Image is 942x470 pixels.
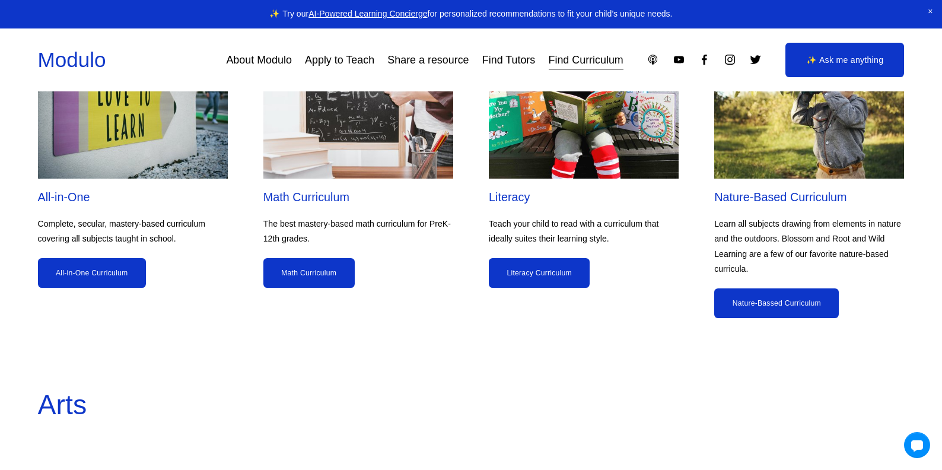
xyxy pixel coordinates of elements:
[714,288,839,319] a: Nature-Bassed Curriculum
[698,53,711,66] a: Facebook
[263,190,453,205] h2: Math Curriculum
[785,43,904,77] a: ✨ Ask me anything
[305,49,374,71] a: Apply to Teach
[724,53,736,66] a: Instagram
[38,380,905,430] p: Arts
[714,217,904,277] p: Learn all subjects drawing from elements in nature and the outdoors. Blossom and Root and Wild Le...
[38,190,228,205] h2: All-in-One
[226,49,291,71] a: About Modulo
[749,53,762,66] a: Twitter
[38,258,146,288] a: All-in-One Curriculum
[549,49,623,71] a: Find Curriculum
[263,217,453,247] p: The best mastery-based math curriculum for PreK-12th grades.
[482,49,536,71] a: Find Tutors
[673,53,685,66] a: YouTube
[387,49,469,71] a: Share a resource
[489,190,679,205] h2: Literacy
[489,258,590,288] a: Literacy Curriculum
[489,217,679,247] p: Teach your child to read with a curriculum that ideally suites their learning style.
[714,190,904,205] h2: Nature-Based Curriculum
[308,9,427,18] a: AI-Powered Learning Concierge
[38,48,106,71] a: Modulo
[647,53,659,66] a: Apple Podcasts
[38,35,228,178] img: All-in-One Curriculum
[38,217,228,247] p: Complete, secular, mastery-based curriculum covering all subjects taught in school.
[263,258,355,288] a: Math Curriculum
